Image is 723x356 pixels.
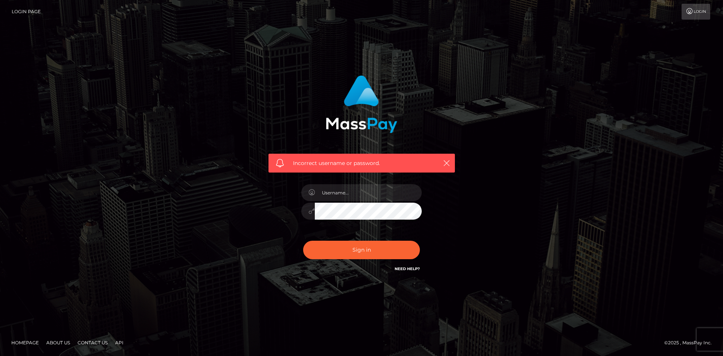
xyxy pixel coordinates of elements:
[303,241,420,259] button: Sign in
[293,159,430,167] span: Incorrect username or password.
[395,266,420,271] a: Need Help?
[315,184,422,201] input: Username...
[75,337,111,348] a: Contact Us
[682,4,710,20] a: Login
[326,75,397,133] img: MassPay Login
[112,337,127,348] a: API
[664,339,717,347] div: © 2025 , MassPay Inc.
[43,337,73,348] a: About Us
[12,4,41,20] a: Login Page
[8,337,42,348] a: Homepage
